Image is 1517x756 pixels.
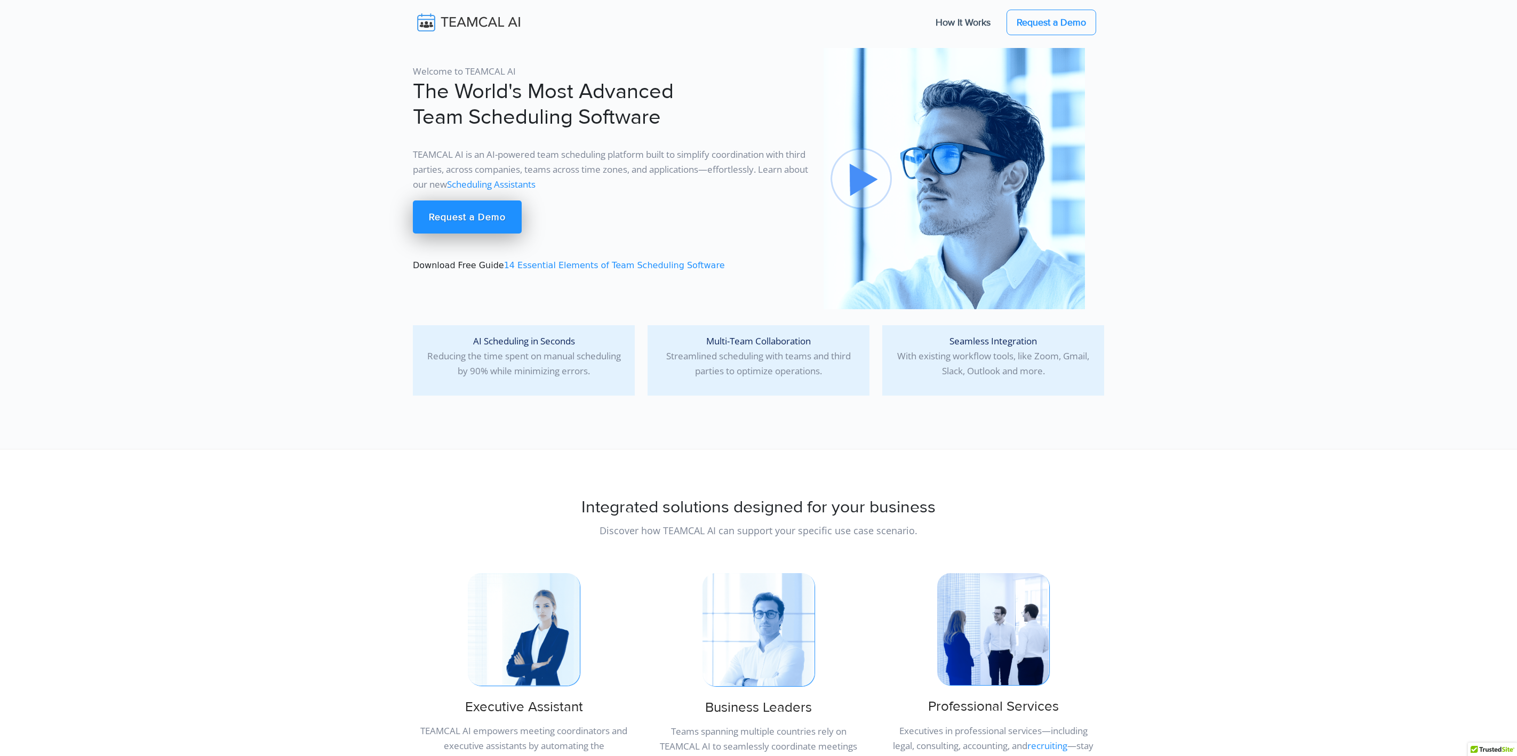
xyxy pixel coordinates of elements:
[706,335,811,347] span: Multi-Team Collaboration
[413,79,811,130] h1: The World's Most Advanced Team Scheduling Software
[421,334,626,379] p: Reducing the time spent on manual scheduling by 90% while minimizing errors.
[824,48,1085,309] img: pic
[891,334,1096,379] p: With existing workflow tools, like Zoom, Gmail, Slack, Outlook and more.
[1027,739,1067,752] a: recruiting
[468,573,580,685] img: pic
[1007,10,1096,35] a: Request a Demo
[882,698,1104,715] h3: Professional Services
[413,497,1104,518] h2: Integrated solutions designed for your business
[406,48,817,309] div: Download Free Guide
[949,335,1037,347] span: Seamless Integration
[447,178,536,190] a: Scheduling Assistants
[656,334,861,379] p: Streamlined scheduling with teams and third parties to optimize operations.
[937,573,1049,685] img: pic
[504,260,725,270] a: 14 Essential Elements of Team Scheduling Software
[413,147,811,192] p: TEAMCAL AI is an AI-powered team scheduling platform built to simplify coordination with third pa...
[702,573,815,686] img: pic
[648,699,869,716] h3: Business Leaders
[925,11,1001,34] a: How It Works
[473,335,575,347] span: AI Scheduling in Seconds
[413,64,811,79] p: Welcome to TEAMCAL AI
[413,523,1104,538] p: Discover how TEAMCAL AI can support your specific use case scenario.
[413,200,522,234] a: Request a Demo
[413,699,635,715] h3: Executive Assistant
